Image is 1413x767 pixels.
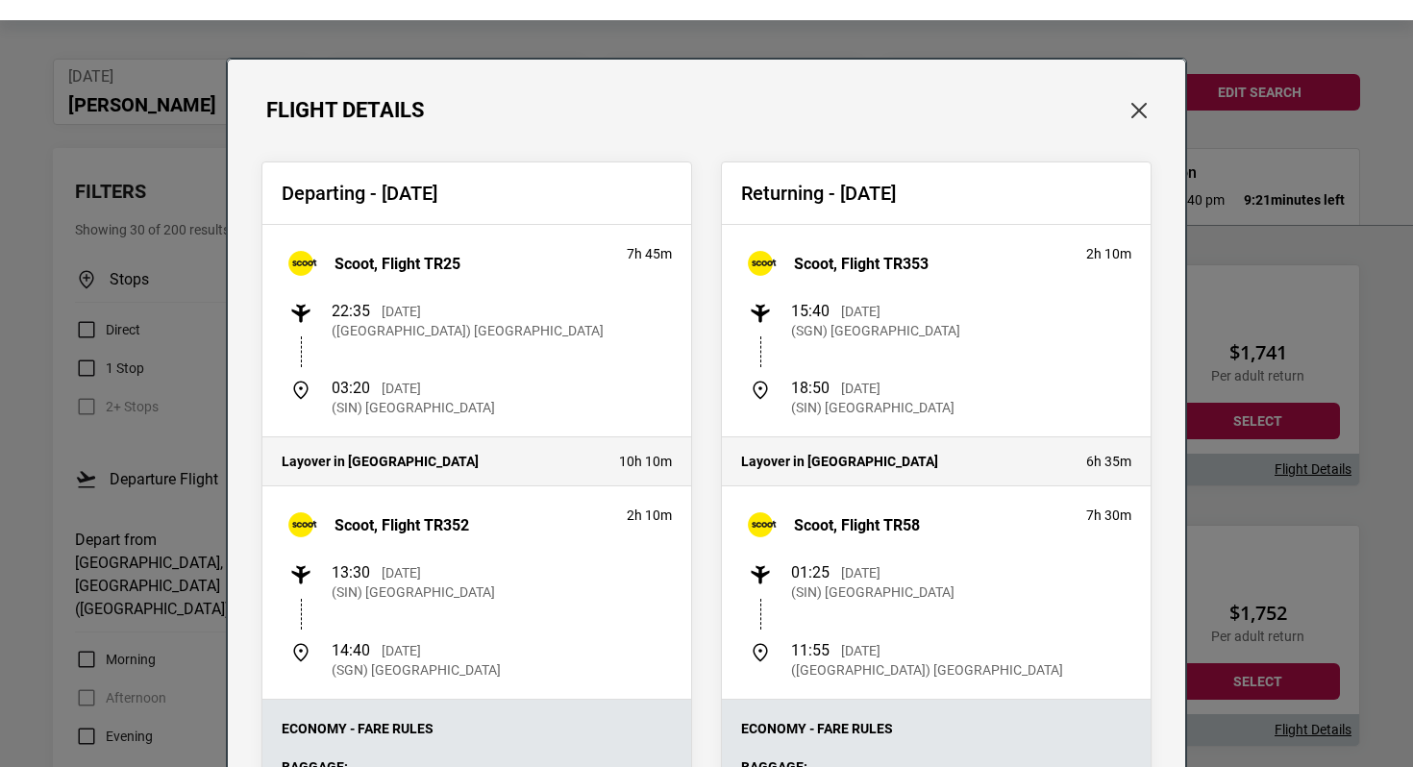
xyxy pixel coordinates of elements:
img: Scoot [282,506,320,544]
h3: Scoot, Flight TR25 [335,255,460,273]
span: 03:20 [332,379,370,397]
p: (SIN) [GEOGRAPHIC_DATA] [332,398,495,417]
h2: Departing - [DATE] [282,182,672,205]
p: Economy - Fare Rules [282,719,672,738]
p: Economy - Fare Rules [741,719,1131,738]
p: 2h 10m [627,506,672,525]
p: (SGN) [GEOGRAPHIC_DATA] [791,321,960,340]
h1: Flight Details [266,98,425,123]
img: Scoot [741,244,780,283]
img: Scoot [282,244,320,283]
span: 14:40 [332,641,370,659]
span: 15:40 [791,302,830,320]
p: [DATE] [841,379,880,398]
span: 22:35 [332,302,370,320]
h3: Scoot, Flight TR353 [794,255,929,273]
img: Scoot [741,506,780,544]
p: [DATE] [382,302,421,321]
h3: Scoot, Flight TR352 [335,516,469,534]
p: [DATE] [382,641,421,660]
button: Close [1127,98,1152,123]
h2: Returning - [DATE] [741,182,1131,205]
p: (SIN) [GEOGRAPHIC_DATA] [791,398,954,417]
span: 18:50 [791,379,830,397]
span: 11:55 [791,641,830,659]
h3: Scoot, Flight TR58 [794,516,920,534]
p: [DATE] [382,563,421,582]
span: 01:25 [791,563,830,581]
h4: Layover in [GEOGRAPHIC_DATA] [741,454,1067,470]
p: (SIN) [GEOGRAPHIC_DATA] [332,582,495,602]
span: 13:30 [332,563,370,581]
p: ([GEOGRAPHIC_DATA]) [GEOGRAPHIC_DATA] [791,660,1063,680]
p: 10h 10m [619,452,672,471]
p: [DATE] [382,379,421,398]
p: 7h 30m [1086,506,1131,525]
p: ([GEOGRAPHIC_DATA]) [GEOGRAPHIC_DATA] [332,321,604,340]
h4: Layover in [GEOGRAPHIC_DATA] [282,454,600,470]
p: [DATE] [841,563,880,582]
p: (SIN) [GEOGRAPHIC_DATA] [791,582,954,602]
p: 7h 45m [627,244,672,263]
p: [DATE] [841,302,880,321]
p: (SGN) [GEOGRAPHIC_DATA] [332,660,501,680]
p: 6h 35m [1086,452,1131,471]
p: [DATE] [841,641,880,660]
p: 2h 10m [1086,244,1131,263]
